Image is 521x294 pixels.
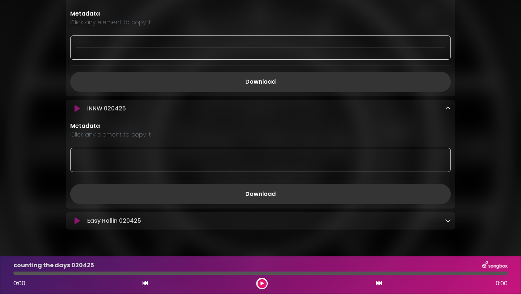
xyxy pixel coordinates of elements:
[70,130,451,139] p: Click any element to copy it
[87,104,126,113] p: INNW 020425
[70,184,451,204] a: Download
[70,18,451,27] p: Click any element to copy it
[70,72,451,92] a: Download
[70,122,451,130] p: Metadata
[70,9,451,18] p: Metadata
[87,217,141,225] p: Easy Rollin 020425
